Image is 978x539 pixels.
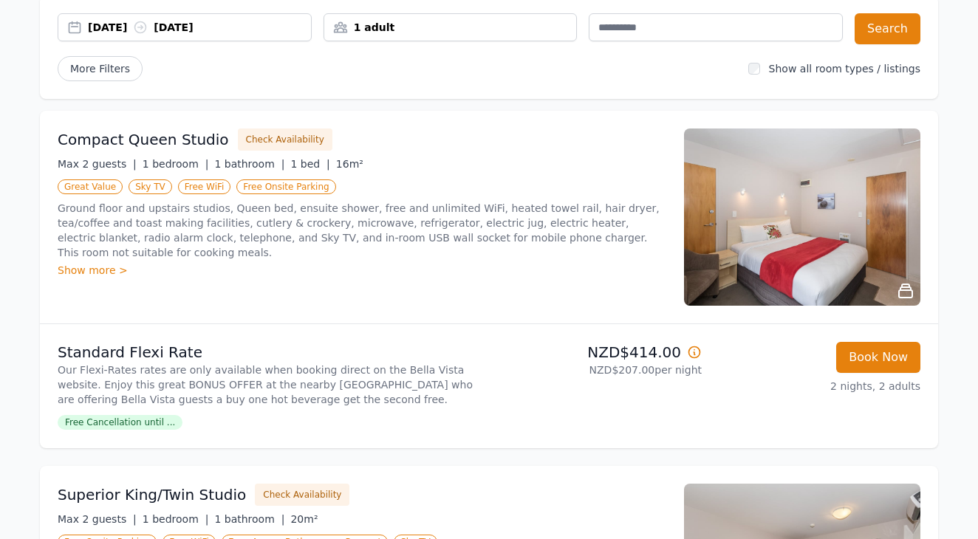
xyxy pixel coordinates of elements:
p: Our Flexi-Rates rates are only available when booking direct on the Bella Vista website. Enjoy th... [58,363,483,407]
h3: Superior King/Twin Studio [58,484,246,505]
button: Check Availability [255,484,349,506]
div: Show more > [58,263,666,278]
span: Max 2 guests | [58,513,137,525]
span: Sky TV [129,179,172,194]
button: Search [855,13,920,44]
p: NZD$414.00 [495,342,702,363]
div: [DATE] [DATE] [88,20,311,35]
span: 16m² [336,158,363,170]
button: Check Availability [238,128,332,151]
button: Book Now [836,342,920,373]
span: Free Onsite Parking [236,179,335,194]
p: 2 nights, 2 adults [714,379,920,394]
label: Show all room types / listings [769,63,920,75]
span: Free WiFi [178,179,231,194]
span: 1 bed | [290,158,329,170]
span: Free Cancellation until ... [58,415,182,430]
span: 1 bathroom | [214,513,284,525]
p: Standard Flexi Rate [58,342,483,363]
span: Great Value [58,179,123,194]
span: 1 bedroom | [143,158,209,170]
h3: Compact Queen Studio [58,129,229,150]
p: NZD$207.00 per night [495,363,702,377]
span: Max 2 guests | [58,158,137,170]
span: 1 bathroom | [214,158,284,170]
span: More Filters [58,56,143,81]
span: 1 bedroom | [143,513,209,525]
span: 20m² [290,513,318,525]
p: Ground floor and upstairs studios, Queen bed, ensuite shower, free and unlimited WiFi, heated tow... [58,201,666,260]
div: 1 adult [324,20,577,35]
